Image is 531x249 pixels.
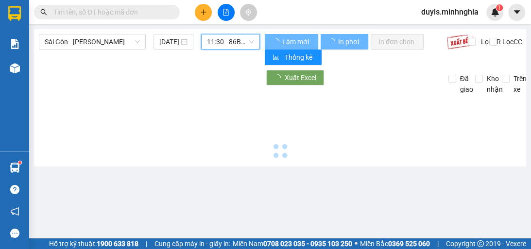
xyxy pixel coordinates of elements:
[240,4,257,21] button: aim
[200,9,207,16] span: plus
[10,185,19,194] span: question-circle
[159,36,179,47] input: 12/08/2025
[285,72,316,83] span: Xuất Excel
[207,34,254,49] span: 11:30 - 86B-009.78
[360,238,430,249] span: Miền Bắc
[53,7,168,17] input: Tìm tên, số ĐT hoặc mã đơn
[97,240,138,248] strong: 1900 633 818
[510,73,531,95] span: Trên xe
[223,9,229,16] span: file-add
[483,73,507,95] span: Kho nhận
[265,50,322,65] button: bar-chartThống kê
[285,52,314,63] span: Thống kê
[10,207,19,216] span: notification
[40,9,47,16] span: search
[146,238,147,249] span: |
[195,4,212,21] button: plus
[355,242,358,246] span: ⚪️
[263,240,352,248] strong: 0708 023 035 - 0935 103 250
[328,38,337,45] span: loading
[10,39,20,49] img: solution-icon
[49,238,138,249] span: Hỗ trợ kỹ thuật:
[388,240,430,248] strong: 0369 525 060
[338,36,360,47] span: In phơi
[413,6,486,18] span: duyls.minhnghia
[437,238,439,249] span: |
[498,36,524,47] span: Lọc CC
[10,163,20,173] img: warehouse-icon
[154,238,230,249] span: Cung cấp máy in - giấy in:
[513,8,521,17] span: caret-down
[508,4,525,21] button: caret-down
[245,9,252,16] span: aim
[371,34,424,50] button: In đơn chọn
[273,54,281,62] span: bar-chart
[10,63,20,73] img: warehouse-icon
[477,240,484,247] span: copyright
[266,70,324,85] button: Xuất Excel
[10,229,19,238] span: message
[321,34,368,50] button: In phơi
[265,34,318,50] button: Làm mới
[282,36,310,47] span: Làm mới
[218,4,235,21] button: file-add
[456,73,477,95] span: Đã giao
[477,36,502,47] span: Lọc CR
[491,8,499,17] img: icon-new-feature
[496,4,503,11] sup: 1
[18,161,21,164] sup: 1
[446,34,474,50] img: 9k=
[45,34,140,49] span: Sài Gòn - Phan Rí
[233,238,352,249] span: Miền Nam
[274,74,285,81] span: loading
[497,4,501,11] span: 1
[8,6,21,21] img: logo-vxr
[273,38,281,45] span: loading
